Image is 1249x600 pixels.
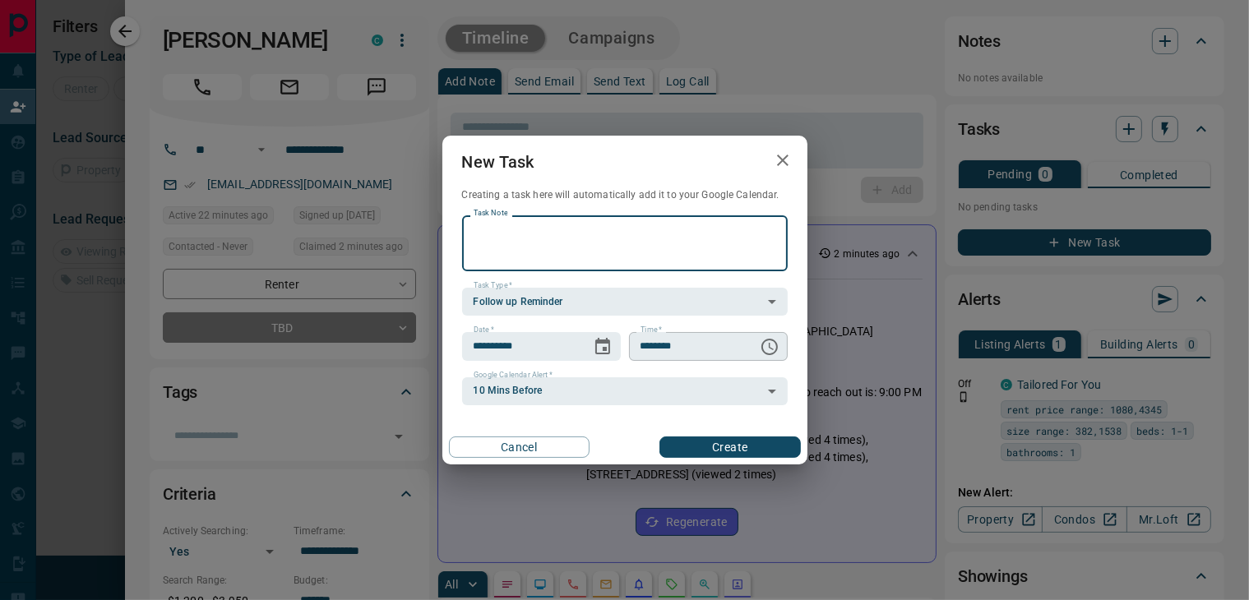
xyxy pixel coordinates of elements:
[474,370,553,381] label: Google Calendar Alert
[641,325,662,335] label: Time
[462,188,788,202] p: Creating a task here will automatically add it to your Google Calendar.
[586,330,619,363] button: Choose date, selected date is Aug 18, 2025
[474,208,507,219] label: Task Note
[462,377,788,405] div: 10 Mins Before
[753,330,786,363] button: Choose time, selected time is 6:00 AM
[474,280,512,291] label: Task Type
[442,136,554,188] h2: New Task
[449,436,590,458] button: Cancel
[474,325,494,335] label: Date
[462,288,788,316] div: Follow up Reminder
[659,436,800,458] button: Create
